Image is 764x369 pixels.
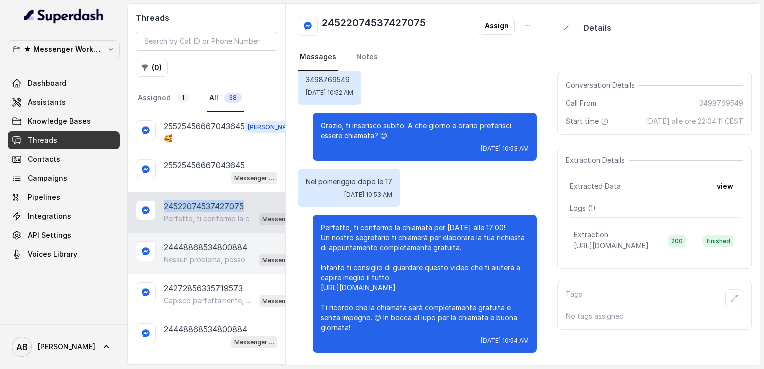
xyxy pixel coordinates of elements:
[136,85,277,112] nav: Tabs
[479,17,515,35] button: Assign
[28,192,60,202] span: Pipelines
[164,255,255,265] p: Nessun problema, posso chiederti il numero di telefono? Così organizziamo la chiamata nel giorno ...
[164,241,247,253] p: 24448868534800884
[245,121,301,133] span: [PERSON_NAME]
[481,145,529,153] span: [DATE] 10:53 AM
[646,116,743,126] span: [DATE] alle ore 22:04:11 CEST
[28,78,66,88] span: Dashboard
[344,191,392,199] span: [DATE] 10:53 AM
[234,173,274,183] p: Messenger Metodo FESPA v2
[566,311,743,321] p: No tags assigned
[566,98,596,108] span: Call From
[24,43,104,55] p: ★ Messenger Workspace
[28,173,67,183] span: Campaigns
[8,131,120,149] a: Threads
[177,93,189,103] span: 1
[164,200,244,212] p: 24522074537427075
[8,150,120,168] a: Contacts
[262,255,302,265] p: Messenger Metodo FESPA v2
[481,337,529,345] span: [DATE] 10:54 AM
[262,296,302,306] p: Messenger Metodo FESPA v2
[164,323,247,335] p: 24448868534800884
[711,177,739,195] button: view
[28,211,71,221] span: Integrations
[8,245,120,263] a: Voices Library
[8,93,120,111] a: Assistants
[8,112,120,130] a: Knowledge Bases
[224,93,242,103] span: 38
[306,177,392,187] p: Nel pomeriggio dopo le 17
[136,85,191,112] a: Assigned1
[566,80,639,90] span: Conversation Details
[321,223,529,333] p: Perfetto, ti confermo la chiamata per [DATE] alle 17:00! Un nostro segretario ti chiamerà per ela...
[164,214,255,224] p: Perfetto, ti confermo la chiamata per [DATE] alle 17:00! Un nostro segretario ti chiamerà per ela...
[164,296,255,306] p: Capisco perfettamente, grazie a te per il tempo. Se in futuro vorrai riprendere il discorso, sarò...
[574,230,608,240] p: Extraction
[8,169,120,187] a: Campaigns
[164,120,245,133] p: 25525456667043645
[570,203,739,213] p: Logs ( 1 )
[574,241,649,250] span: [URL][DOMAIN_NAME]
[164,282,243,294] p: 24272856335719573
[570,181,621,191] span: Extracted Data
[164,159,245,171] p: 25525456667043645
[28,135,57,145] span: Threads
[136,59,168,77] button: (0)
[234,337,274,347] p: Messenger Metodo FESPA v2
[28,116,91,126] span: Knowledge Bases
[566,155,629,165] span: Extraction Details
[703,235,733,247] span: finished
[8,333,120,361] a: [PERSON_NAME]
[136,32,277,51] input: Search by Call ID or Phone Number
[207,85,244,112] a: All38
[28,230,71,240] span: API Settings
[699,98,743,108] span: 3498769549
[16,342,28,352] text: AB
[28,97,66,107] span: Assistants
[306,89,353,97] span: [DATE] 10:52 AM
[306,75,353,85] p: 3498769549
[28,249,77,259] span: Voices Library
[136,12,277,24] h2: Threads
[262,214,302,224] p: Messenger Metodo FESPA v2
[583,22,611,34] p: Details
[298,44,338,71] a: Messages
[38,342,95,352] span: [PERSON_NAME]
[8,74,120,92] a: Dashboard
[28,154,60,164] span: Contacts
[24,8,104,24] img: light.svg
[566,116,611,126] span: Start time
[8,40,120,58] button: ★ Messenger Workspace
[8,226,120,244] a: API Settings
[668,235,686,247] span: 200
[566,289,582,307] p: Tags
[8,188,120,206] a: Pipelines
[8,207,120,225] a: Integrations
[164,133,172,143] p: 🥰
[298,44,537,71] nav: Tabs
[354,44,380,71] a: Notes
[321,121,529,141] p: Grazie, ti inserisco subito. A che giorno e orario preferisci essere chiamata? 😊
[322,16,426,36] h2: 24522074537427075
